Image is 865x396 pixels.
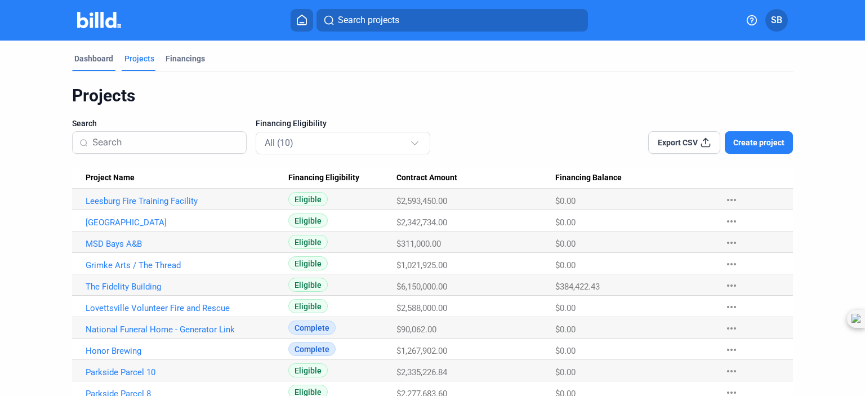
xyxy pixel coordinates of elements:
[555,282,600,292] span: $384,422.43
[77,12,122,28] img: Billd Company Logo
[316,9,588,32] button: Search projects
[725,236,738,250] mat-icon: more_horiz
[288,256,328,270] span: Eligible
[725,193,738,207] mat-icon: more_horiz
[288,235,328,249] span: Eligible
[86,367,281,377] a: Parkside Parcel 10
[733,137,784,148] span: Create project
[86,324,281,335] a: National Funeral Home - Generator Link
[725,215,738,228] mat-icon: more_horiz
[555,239,576,249] span: $0.00
[288,342,336,356] span: Complete
[396,196,447,206] span: $2,593,450.00
[725,279,738,292] mat-icon: more_horiz
[648,131,720,154] button: Export CSV
[725,322,738,335] mat-icon: more_horiz
[288,278,328,292] span: Eligible
[555,217,576,228] span: $0.00
[396,217,447,228] span: $2,342,734.00
[658,137,698,148] span: Export CSV
[725,131,793,154] button: Create project
[166,53,205,64] div: Financings
[288,321,336,335] span: Complete
[851,314,860,324] img: chapa.svg
[86,260,281,270] a: Grimke Arts / The Thread
[92,131,239,154] input: Search
[265,137,293,148] mat-select-trigger: All (10)
[725,364,738,378] mat-icon: more_horiz
[555,303,576,313] span: $0.00
[396,260,447,270] span: $1,021,925.00
[86,217,281,228] a: [GEOGRAPHIC_DATA]
[725,343,738,357] mat-icon: more_horiz
[396,346,447,356] span: $1,267,902.00
[288,173,396,183] div: Financing Eligibility
[72,118,97,129] span: Search
[72,85,793,106] div: Projects
[396,173,555,183] div: Contract Amount
[338,14,399,27] span: Search projects
[86,346,281,356] a: Honor Brewing
[555,346,576,356] span: $0.00
[396,367,447,377] span: $2,335,226.84
[86,303,281,313] a: Lovettsville Volunteer Fire and Rescue
[555,260,576,270] span: $0.00
[555,196,576,206] span: $0.00
[288,213,328,228] span: Eligible
[288,363,328,377] span: Eligible
[555,367,576,377] span: $0.00
[396,239,441,249] span: $311,000.00
[124,53,154,64] div: Projects
[396,324,436,335] span: $90,062.00
[725,257,738,271] mat-icon: more_horiz
[86,196,281,206] a: Leesburg Fire Training Facility
[256,118,327,129] span: Financing Eligibility
[86,239,281,249] a: MSD Bays A&B
[288,173,359,183] span: Financing Eligibility
[86,173,288,183] div: Project Name
[86,282,281,292] a: The Fidelity Building
[86,173,135,183] span: Project Name
[396,282,447,292] span: $6,150,000.00
[396,303,447,313] span: $2,588,000.00
[771,14,782,27] span: SB
[555,173,714,183] div: Financing Balance
[555,324,576,335] span: $0.00
[74,53,113,64] div: Dashboard
[765,9,788,32] button: SB
[396,173,457,183] span: Contract Amount
[288,299,328,313] span: Eligible
[288,192,328,206] span: Eligible
[725,300,738,314] mat-icon: more_horiz
[555,173,622,183] span: Financing Balance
